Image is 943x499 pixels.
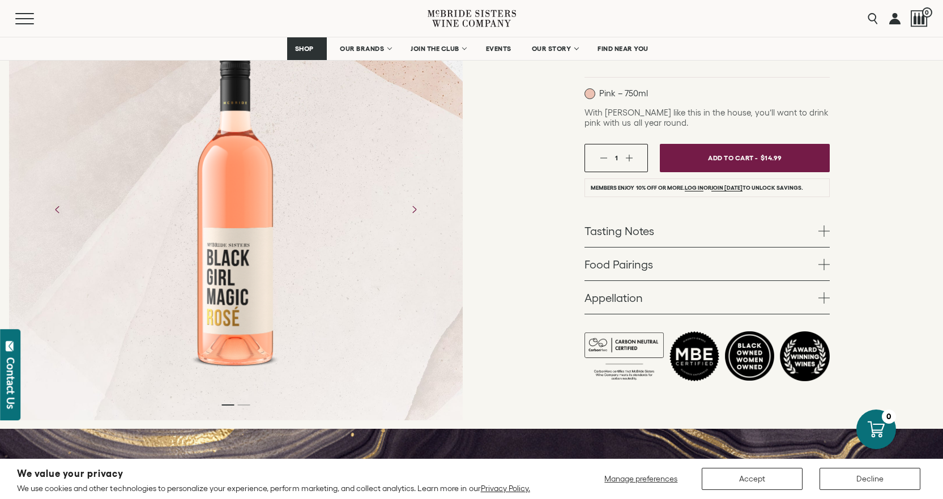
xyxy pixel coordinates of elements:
[332,37,398,60] a: OUR BRANDS
[660,144,830,172] button: Add To Cart - $14.99
[287,37,327,60] a: SHOP
[761,150,782,166] span: $14.99
[486,45,511,53] span: EVENTS
[615,154,618,161] span: 1
[532,45,571,53] span: OUR STORY
[584,214,830,247] a: Tasting Notes
[17,469,530,479] h2: We value your privacy
[598,468,685,490] button: Manage preferences
[598,45,648,53] span: FIND NEAR YOU
[584,88,648,99] p: Pink – 750ml
[604,474,677,483] span: Manage preferences
[221,404,234,406] li: Page dot 1
[702,468,803,490] button: Accept
[481,484,530,493] a: Privacy Policy.
[411,45,459,53] span: JOIN THE CLUB
[584,248,830,280] a: Food Pairings
[708,150,758,166] span: Add To Cart -
[882,410,896,424] div: 0
[399,195,429,224] button: Next
[43,195,72,224] button: Previous
[922,7,932,18] span: 0
[340,45,384,53] span: OUR BRANDS
[590,37,656,60] a: FIND NEAR YOU
[237,404,250,406] li: Page dot 2
[15,13,56,24] button: Mobile Menu Trigger
[295,45,314,53] span: SHOP
[5,357,16,409] div: Contact Us
[524,37,585,60] a: OUR STORY
[584,281,830,314] a: Appellation
[820,468,920,490] button: Decline
[711,185,743,191] a: join [DATE]
[584,108,829,127] span: With [PERSON_NAME] like this in the house, you’ll want to drink pink with us all year round.
[479,37,519,60] a: EVENTS
[403,37,473,60] a: JOIN THE CLUB
[685,185,703,191] a: Log in
[17,483,530,493] p: We use cookies and other technologies to personalize your experience, perform marketing, and coll...
[584,178,830,197] li: Members enjoy 10% off or more. or to unlock savings.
